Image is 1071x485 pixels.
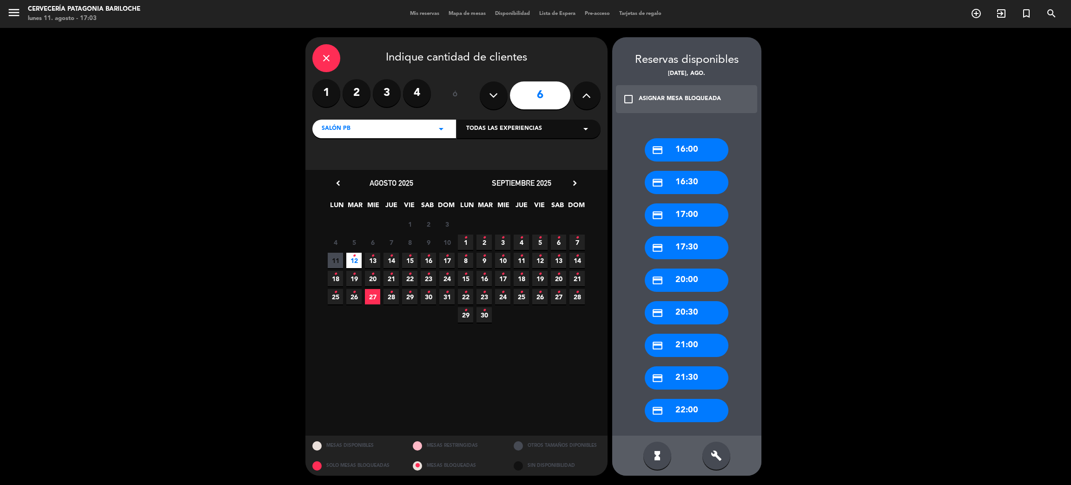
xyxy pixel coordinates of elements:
[383,289,399,304] span: 28
[436,123,447,135] i: arrow_drop_down
[365,200,381,215] span: MIE
[580,123,591,135] i: arrow_drop_down
[408,267,411,282] i: •
[645,203,728,227] div: 17:00
[477,200,493,215] span: MAR
[439,289,455,304] span: 31
[532,271,548,286] span: 19
[312,44,601,72] div: Indique cantidad de clientes
[514,289,529,304] span: 25
[328,271,343,286] span: 18
[458,253,473,268] span: 8
[615,11,666,16] span: Tarjetas de regalo
[501,267,504,282] i: •
[483,249,486,263] i: •
[440,79,470,112] div: ó
[438,200,453,215] span: DOM
[514,253,529,268] span: 11
[402,235,417,250] span: 8
[520,285,523,300] i: •
[427,249,430,263] i: •
[403,79,431,107] label: 4
[623,94,634,105] i: check_box_outline_blank
[464,285,467,300] i: •
[535,11,580,16] span: Lista de Espera
[483,230,486,245] i: •
[334,267,337,282] i: •
[365,289,380,304] span: 27
[520,267,523,282] i: •
[645,138,728,162] div: 16:00
[501,230,504,245] i: •
[490,11,535,16] span: Disponibilidad
[538,267,542,282] i: •
[551,271,566,286] span: 20
[476,271,492,286] span: 16
[1046,8,1057,19] i: search
[373,79,401,107] label: 3
[550,200,565,215] span: SAB
[466,124,542,134] span: Todas las experiencias
[402,200,417,215] span: VIE
[445,249,449,263] i: •
[322,124,350,134] span: SALÓN PB
[312,79,340,107] label: 1
[333,178,343,188] i: chevron_left
[639,94,721,104] div: ASIGNAR MESA BLOQUEADA
[458,307,473,323] span: 29
[427,267,430,282] i: •
[575,249,579,263] i: •
[383,271,399,286] span: 21
[570,178,580,188] i: chevron_right
[406,436,507,456] div: MESAS RESTRINGIDAS
[445,267,449,282] i: •
[652,450,663,461] i: hourglass_full
[580,11,615,16] span: Pre-acceso
[420,200,435,215] span: SAB
[352,267,356,282] i: •
[551,235,566,250] span: 6
[652,209,663,221] i: credit_card
[532,200,547,215] span: VIE
[464,249,467,263] i: •
[328,235,343,250] span: 4
[501,249,504,263] i: •
[476,289,492,304] span: 23
[645,236,728,259] div: 17:30
[390,267,393,282] i: •
[370,178,413,188] span: agosto 2025
[551,253,566,268] span: 13
[496,200,511,215] span: MIE
[612,69,761,79] div: [DATE], ago.
[652,275,663,286] i: credit_card
[569,235,585,250] span: 7
[645,399,728,422] div: 22:00
[421,289,436,304] span: 30
[371,249,374,263] i: •
[476,307,492,323] span: 30
[520,230,523,245] i: •
[408,249,411,263] i: •
[321,53,332,64] i: close
[402,289,417,304] span: 29
[551,289,566,304] span: 27
[444,11,490,16] span: Mapa de mesas
[445,285,449,300] i: •
[402,253,417,268] span: 15
[383,253,399,268] span: 14
[569,253,585,268] span: 14
[439,235,455,250] span: 10
[652,144,663,156] i: credit_card
[352,285,356,300] i: •
[383,200,399,215] span: JUE
[458,289,473,304] span: 22
[575,285,579,300] i: •
[652,340,663,351] i: credit_card
[402,216,417,232] span: 1
[352,249,356,263] i: •
[501,285,504,300] i: •
[329,200,344,215] span: LUN
[569,271,585,286] span: 21
[495,289,510,304] span: 24
[645,171,728,194] div: 16:30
